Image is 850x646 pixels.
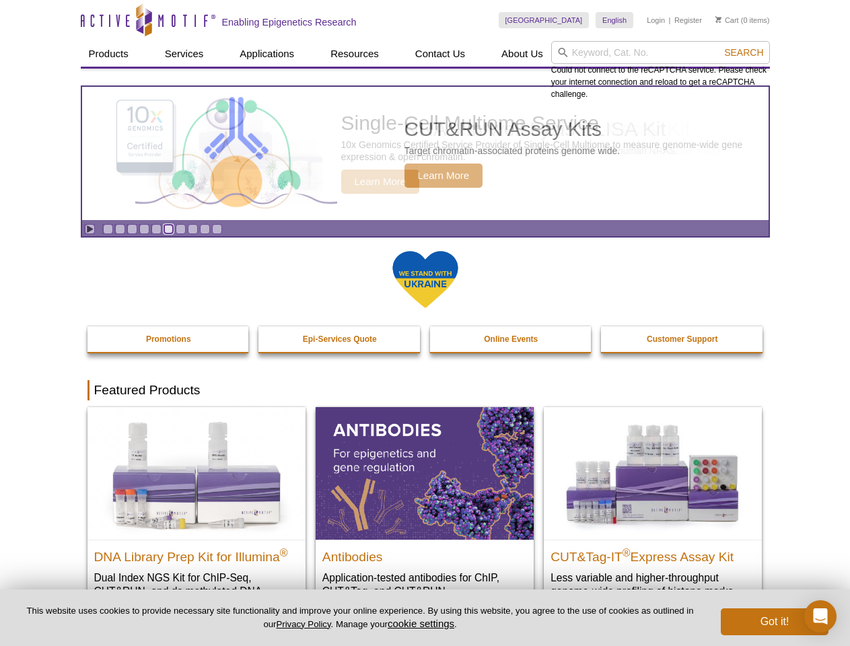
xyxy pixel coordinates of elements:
a: Epi-Services Quote [258,326,421,352]
a: DNA Library Prep Kit for Illumina DNA Library Prep Kit for Illumina® Dual Index NGS Kit for ChIP-... [87,407,306,624]
button: Got it! [721,608,828,635]
div: Could not connect to the reCAPTCHA service. Please check your internet connection and reload to g... [551,41,770,100]
li: (0 items) [715,12,770,28]
strong: Customer Support [647,334,717,344]
a: Promotions [87,326,250,352]
a: Products [81,41,137,67]
h2: DNA Library Prep Kit for Illumina [94,544,299,564]
a: Go to slide 5 [151,224,162,234]
a: English [596,12,633,28]
a: [GEOGRAPHIC_DATA] [499,12,590,28]
a: Go to slide 9 [200,224,210,234]
sup: ® [623,546,631,558]
h2: Featured Products [87,380,763,400]
a: All Antibodies Antibodies Application-tested antibodies for ChIP, CUT&Tag, and CUT&RUN. [316,407,534,611]
a: Applications [232,41,302,67]
a: Login [647,15,665,25]
strong: Promotions [146,334,191,344]
img: All Antibodies [316,407,534,539]
button: cookie settings [388,618,454,629]
a: Customer Support [601,326,764,352]
a: Go to slide 6 [164,224,174,234]
a: Go to slide 7 [176,224,186,234]
input: Keyword, Cat. No. [551,41,770,64]
a: Online Events [430,326,593,352]
a: Toggle autoplay [85,224,95,234]
div: Open Intercom Messenger [804,600,837,633]
sup: ® [280,546,288,558]
span: Search [724,47,763,58]
img: DNA Library Prep Kit for Illumina [87,407,306,539]
strong: Online Events [484,334,538,344]
a: About Us [493,41,551,67]
a: Go to slide 2 [115,224,125,234]
img: Your Cart [715,16,721,23]
h2: Enabling Epigenetics Research [222,16,357,28]
a: Go to slide 1 [103,224,113,234]
a: Privacy Policy [276,619,330,629]
a: CUT&Tag-IT® Express Assay Kit CUT&Tag-IT®Express Assay Kit Less variable and higher-throughput ge... [544,407,762,611]
a: Contact Us [407,41,473,67]
strong: Epi-Services Quote [303,334,377,344]
h2: CUT&Tag-IT Express Assay Kit [551,544,755,564]
a: Go to slide 3 [127,224,137,234]
a: Go to slide 10 [212,224,222,234]
a: Services [157,41,212,67]
img: We Stand With Ukraine [392,250,459,310]
button: Search [720,46,767,59]
p: Application-tested antibodies for ChIP, CUT&Tag, and CUT&RUN. [322,571,527,598]
img: CUT&Tag-IT® Express Assay Kit [544,407,762,539]
a: Cart [715,15,739,25]
h2: Antibodies [322,544,527,564]
a: Resources [322,41,387,67]
p: Dual Index NGS Kit for ChIP-Seq, CUT&RUN, and ds methylated DNA assays. [94,571,299,612]
li: | [669,12,671,28]
a: Go to slide 8 [188,224,198,234]
a: Register [674,15,702,25]
a: Go to slide 4 [139,224,149,234]
p: Less variable and higher-throughput genome-wide profiling of histone marks​. [551,571,755,598]
p: This website uses cookies to provide necessary site functionality and improve your online experie... [22,605,699,631]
